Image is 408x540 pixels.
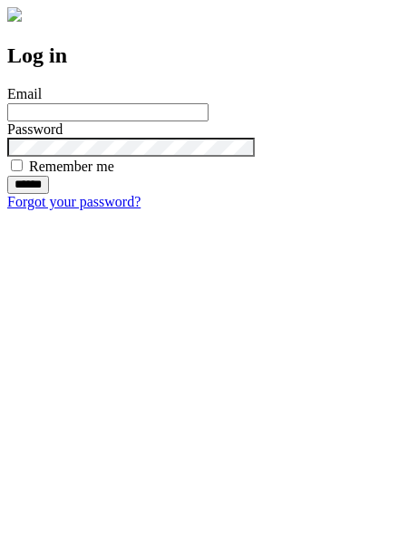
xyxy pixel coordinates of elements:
img: logo-4e3dc11c47720685a147b03b5a06dd966a58ff35d612b21f08c02c0306f2b779.png [7,7,22,22]
label: Password [7,121,63,137]
label: Email [7,86,42,101]
label: Remember me [29,159,114,174]
a: Forgot your password? [7,194,141,209]
h2: Log in [7,43,401,68]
